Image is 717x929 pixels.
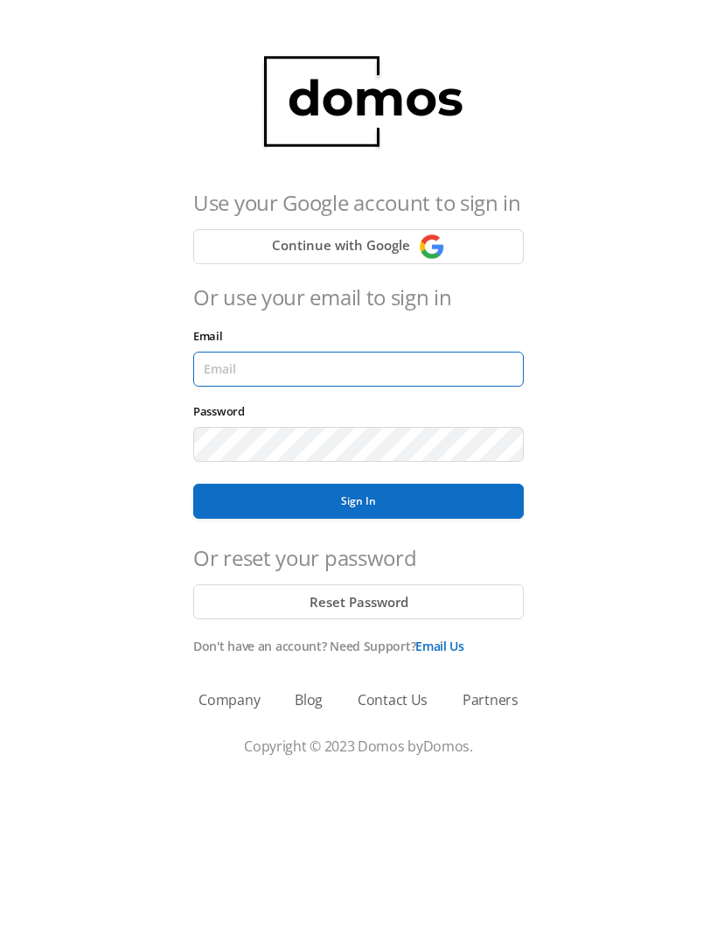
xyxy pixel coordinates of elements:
[44,736,673,757] p: Copyright © 2023 Domos by .
[193,229,524,264] button: Continue with Google
[193,484,524,519] button: Sign In
[198,689,260,710] a: Company
[193,542,524,574] h4: Or reset your password
[246,35,472,170] img: domos
[463,689,519,710] a: Partners
[358,689,428,710] a: Contact Us
[419,234,445,260] img: Continue with Google
[193,352,524,387] input: Email
[193,427,524,462] input: Password
[193,584,524,619] button: Reset Password
[193,187,524,219] h4: Use your Google account to sign in
[193,637,524,655] p: Don't have an account? Need Support?
[423,737,470,756] a: Domos
[193,328,232,344] label: Email
[193,282,524,313] h4: Or use your email to sign in
[415,638,464,654] a: Email Us
[295,689,323,710] a: Blog
[193,403,254,419] label: Password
